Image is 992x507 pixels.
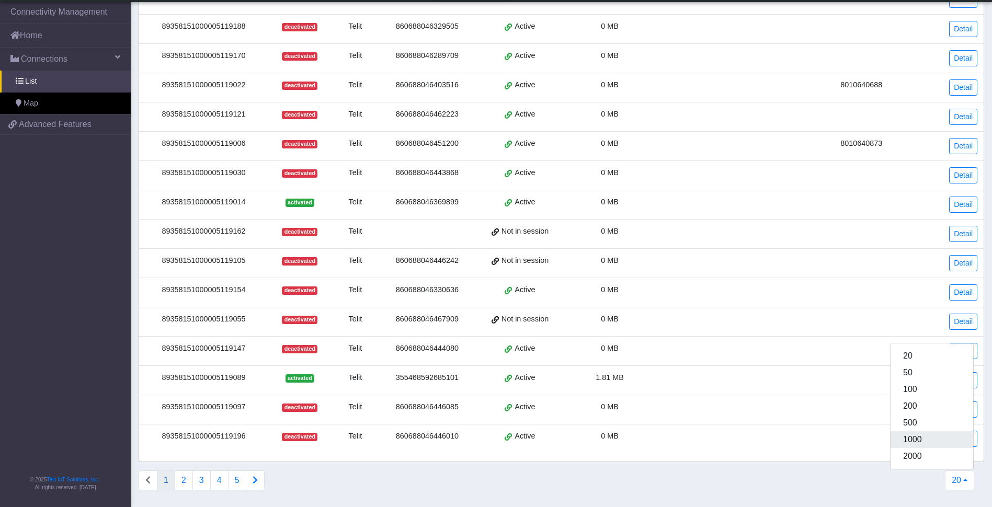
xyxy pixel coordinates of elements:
[601,139,619,147] span: 0 MB
[949,109,977,125] a: Detail
[145,79,262,91] div: 89358151000005119022
[25,76,37,87] span: List
[338,401,373,413] div: Telit
[385,372,469,384] div: 355468592685101
[19,118,92,131] span: Advanced Features
[601,344,619,352] span: 0 MB
[515,79,535,91] span: Active
[601,198,619,206] span: 0 MB
[891,364,973,381] button: 50
[385,197,469,208] div: 860688046369899
[338,314,373,325] div: Telit
[515,167,535,179] span: Active
[949,167,977,183] a: Detail
[286,199,314,207] span: activated
[338,50,373,62] div: Telit
[515,431,535,442] span: Active
[385,79,469,91] div: 860688046403516
[282,169,317,178] span: deactivated
[891,431,973,448] button: 1000
[282,52,317,61] span: deactivated
[338,21,373,32] div: Telit
[282,228,317,236] span: deactivated
[338,284,373,296] div: Telit
[47,477,99,482] a: Telit IoT Solutions, Inc.
[515,284,535,296] span: Active
[286,374,314,383] span: activated
[515,138,535,149] span: Active
[385,167,469,179] div: 860688046443868
[338,255,373,267] div: Telit
[145,372,262,384] div: 89358151000005119089
[385,343,469,354] div: 860688046444080
[282,23,317,31] span: deactivated
[282,140,317,148] span: deactivated
[282,111,317,119] span: deactivated
[945,470,974,490] button: 20
[949,284,977,301] a: Detail
[145,197,262,208] div: 89358151000005119014
[157,470,175,490] button: 1
[338,343,373,354] div: Telit
[385,109,469,120] div: 860688046462223
[385,401,469,413] div: 860688046446085
[501,255,549,267] span: Not in session
[282,404,317,412] span: deactivated
[601,110,619,118] span: 0 MB
[501,226,549,237] span: Not in session
[228,470,246,490] button: 5
[338,109,373,120] div: Telit
[338,167,373,179] div: Telit
[601,227,619,235] span: 0 MB
[145,138,262,149] div: 89358151000005119006
[385,21,469,32] div: 860688046329505
[515,343,535,354] span: Active
[175,470,193,490] button: 2
[515,109,535,120] span: Active
[949,314,977,330] a: Detail
[282,345,317,353] span: deactivated
[385,138,469,149] div: 860688046451200
[515,372,535,384] span: Active
[601,51,619,60] span: 0 MB
[515,401,535,413] span: Active
[601,256,619,264] span: 0 MB
[139,470,265,490] nav: Connections list navigation
[145,343,262,354] div: 89358151000005119147
[282,82,317,90] span: deactivated
[338,197,373,208] div: Telit
[515,50,535,62] span: Active
[145,255,262,267] div: 89358151000005119105
[601,402,619,411] span: 0 MB
[282,257,317,266] span: deactivated
[385,314,469,325] div: 860688046467909
[891,448,973,465] button: 2000
[338,372,373,384] div: Telit
[949,255,977,271] a: Detail
[890,343,974,469] div: 20
[596,373,624,382] span: 1.81 MB
[385,50,469,62] div: 860688046289709
[385,255,469,267] div: 860688046446242
[145,226,262,237] div: 89358151000005119162
[145,109,262,120] div: 89358151000005119121
[282,316,317,324] span: deactivated
[949,79,977,96] a: Detail
[338,431,373,442] div: Telit
[145,431,262,442] div: 89358151000005119196
[891,348,973,364] button: 20
[145,314,262,325] div: 89358151000005119055
[833,138,891,149] div: 8010640873
[338,138,373,149] div: Telit
[515,197,535,208] span: Active
[601,432,619,440] span: 0 MB
[145,284,262,296] div: 89358151000005119154
[145,50,262,62] div: 89358151000005119170
[24,98,38,109] span: Map
[192,470,211,490] button: 3
[891,381,973,398] button: 100
[145,21,262,32] div: 89358151000005119188
[949,226,977,242] a: Detail
[949,138,977,154] a: Detail
[385,284,469,296] div: 860688046330636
